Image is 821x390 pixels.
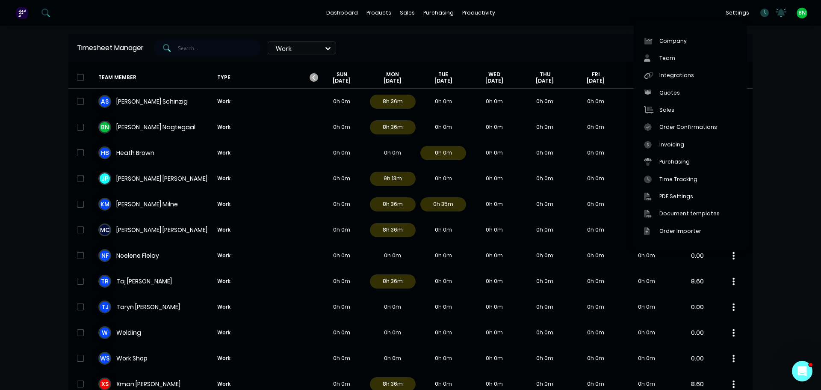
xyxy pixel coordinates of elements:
[362,6,396,19] div: products
[458,6,499,19] div: productivity
[77,43,144,53] div: Timesheet Manager
[634,84,747,101] a: Quotes
[634,170,747,188] a: Time Tracking
[659,71,694,79] div: Integrations
[634,67,747,84] a: Integrations
[634,119,747,136] a: Order Confirmations
[634,32,747,49] a: Company
[634,136,747,153] a: Invoicing
[333,77,351,84] span: [DATE]
[322,6,362,19] a: dashboard
[634,50,747,67] a: Team
[386,71,399,78] span: MON
[214,71,316,84] span: TYPE
[659,227,701,235] div: Order Importer
[587,77,605,84] span: [DATE]
[337,71,347,78] span: SUN
[98,71,214,84] span: TEAM MEMBER
[659,158,690,166] div: Purchasing
[659,106,674,114] div: Sales
[659,37,687,45] div: Company
[488,71,500,78] span: WED
[384,77,402,84] span: [DATE]
[659,54,675,62] div: Team
[659,193,693,200] div: PDF Settings
[540,71,550,78] span: THU
[792,361,812,381] iframe: Intercom live chat
[434,77,452,84] span: [DATE]
[438,71,448,78] span: TUE
[178,39,261,57] input: Search...
[536,77,554,84] span: [DATE]
[659,89,680,97] div: Quotes
[659,123,717,131] div: Order Confirmations
[634,205,747,222] a: Document templates
[485,77,503,84] span: [DATE]
[659,210,720,217] div: Document templates
[634,188,747,205] a: PDF Settings
[659,176,697,183] div: Time Tracking
[634,153,747,170] a: Purchasing
[798,9,806,17] span: BN
[15,6,28,19] img: Factory
[634,101,747,119] a: Sales
[396,6,419,19] div: sales
[592,71,600,78] span: FRI
[419,6,458,19] div: purchasing
[721,6,753,19] div: settings
[659,141,684,149] div: Invoicing
[634,223,747,240] a: Order Importer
